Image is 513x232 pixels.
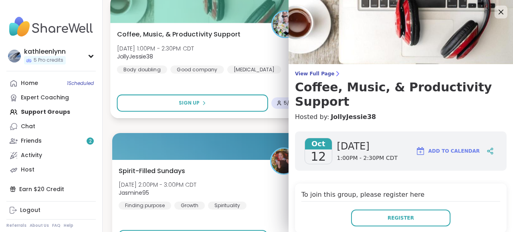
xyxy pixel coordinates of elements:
span: Sign Up [179,99,200,107]
a: Expert Coaching [6,91,96,105]
span: Add to Calendar [428,147,480,155]
a: Host [6,163,96,177]
span: 5 / 16 [284,100,295,106]
a: Logout [6,203,96,218]
div: Host [21,166,34,174]
div: Growth [174,202,205,210]
h4: To join this group, please register here [301,190,500,202]
img: Jasmine95 [271,149,296,173]
button: Add to Calendar [412,141,483,161]
div: Friends [21,137,42,145]
a: About Us [30,223,49,228]
h4: Hosted by: [295,112,507,122]
div: [MEDICAL_DATA] [227,65,281,73]
b: JollyJessie38 [117,52,153,61]
div: Spirituality [208,202,246,210]
div: Activity [21,151,42,159]
span: [DATE] [337,140,398,153]
h3: Coffee, Music, & Productivity Support [295,80,507,109]
span: 1 Scheduled [67,80,94,87]
div: Home [21,79,38,87]
span: Spirit-Filled Sundays [119,166,185,176]
img: kathleenlynn [8,50,21,63]
button: Sign Up [117,95,268,112]
span: [DATE] 1:00PM - 2:30PM CDT [117,44,194,52]
img: ShareWell Logomark [416,146,425,156]
span: Register [388,214,414,222]
span: Coffee, Music, & Productivity Support [117,29,241,39]
div: Good company [170,65,224,73]
div: Expert Coaching [21,94,69,102]
div: kathleenlynn [24,47,66,56]
a: Chat [6,119,96,134]
div: Body doubling [117,65,167,73]
b: Jasmine95 [119,189,149,197]
span: 2 [89,138,92,145]
div: Finding purpose [119,202,171,210]
a: Activity [6,148,96,163]
span: View Full Page [295,71,507,77]
div: Earn $20 Credit [6,182,96,196]
span: [DATE] 2:00PM - 3:00PM CDT [119,181,196,189]
a: FAQ [52,223,61,228]
div: Logout [20,206,40,214]
a: JollyJessie38 [331,112,376,122]
span: 12 [311,149,326,164]
button: Register [351,210,450,226]
img: JollyJessie38 [273,12,298,37]
img: ShareWell Nav Logo [6,13,96,41]
div: Chat [21,123,35,131]
a: View Full PageCoffee, Music, & Productivity Support [295,71,507,109]
span: 1:00PM - 2:30PM CDT [337,154,398,162]
span: Oct [305,138,332,149]
a: Help [64,223,73,228]
span: 5 Pro credits [34,57,63,64]
a: Friends2 [6,134,96,148]
a: Referrals [6,223,26,228]
a: Home1Scheduled [6,76,96,91]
